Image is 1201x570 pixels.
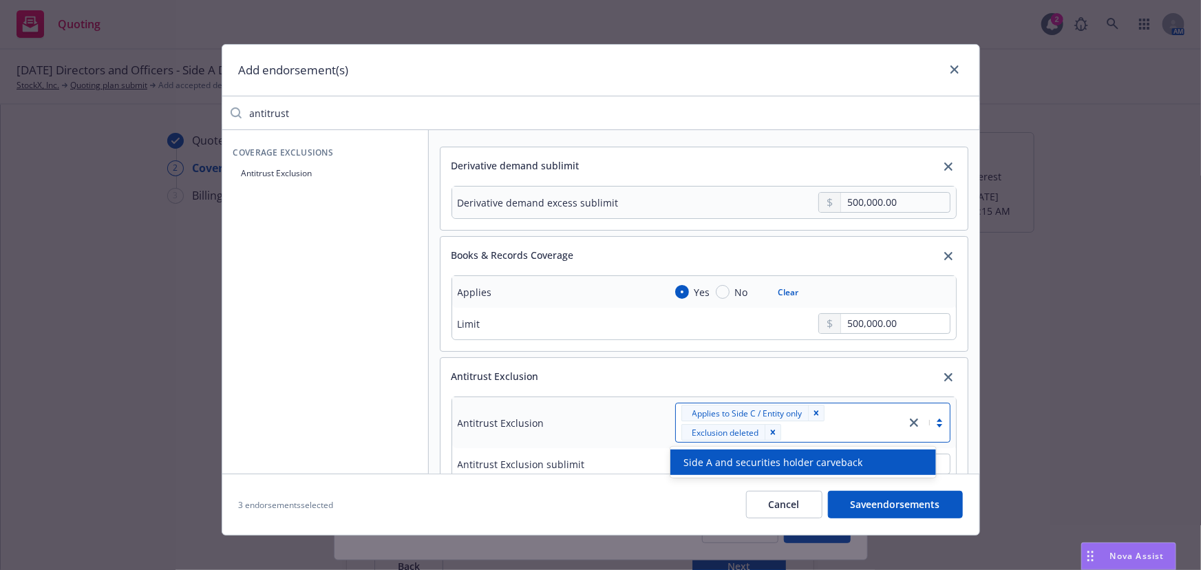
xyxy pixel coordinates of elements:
[940,158,957,175] a: close
[841,314,949,333] input: 0.00
[692,425,759,440] span: Exclusion deleted
[231,107,242,118] svg: Search
[1110,550,1165,562] span: Nova Assist
[1082,543,1099,569] div: Drag to move
[808,405,825,421] div: Remove [object Object]
[451,248,574,264] div: Books & Records Coverage
[765,424,781,441] div: Remove [object Object]
[694,285,710,299] span: Yes
[687,406,803,421] span: Applies to Side C / Entity only
[458,196,619,210] div: Derivative demand excess sublimit
[233,147,417,158] span: Coverage Exclusions
[451,158,580,175] div: Derivative demand sublimit
[458,317,480,331] div: Limit
[1081,542,1176,570] button: Nova Assist
[458,457,585,472] div: Antitrust Exclusion sublimit
[687,425,759,440] span: Exclusion deleted
[828,491,963,518] button: Saveendorsements
[940,369,957,386] a: close
[233,162,417,184] button: Antitrust Exclusion
[239,499,334,511] span: 3 endorsements selected
[716,285,730,299] input: No
[458,416,544,430] div: Antitrust Exclusion
[451,369,539,386] div: Antitrust Exclusion
[692,406,803,421] span: Applies to Side C / Entity only
[946,61,963,78] a: close
[684,455,863,469] span: Side A and securities holder carveback
[735,285,748,299] span: No
[770,282,807,302] button: Clear
[841,193,949,212] input: 0.00
[746,491,822,518] button: Cancel
[906,414,922,431] a: close
[239,61,349,79] h1: Add endorsement(s)
[940,248,957,264] a: close
[458,285,492,299] div: Applies
[675,285,689,299] input: Yes
[242,99,979,127] input: Filter endorsements...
